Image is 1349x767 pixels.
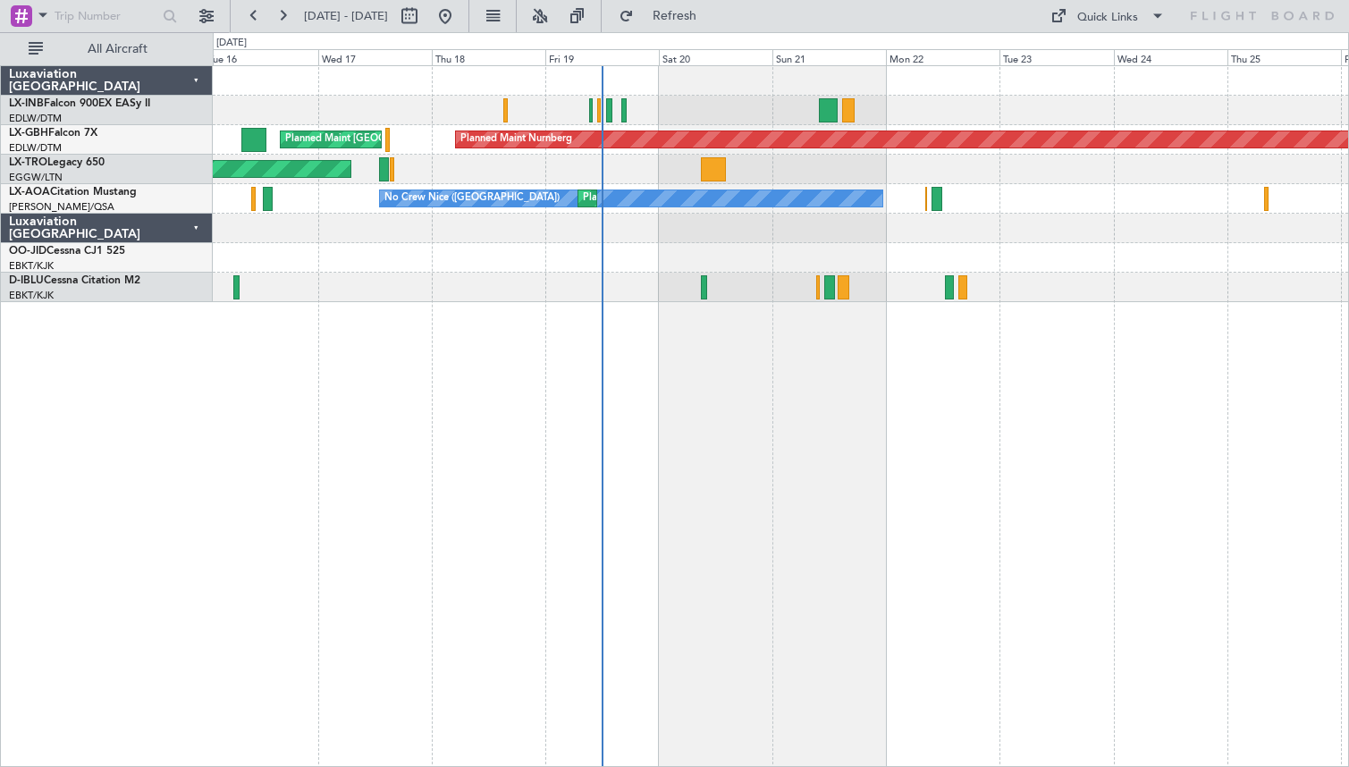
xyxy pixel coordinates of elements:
[318,49,432,65] div: Wed 17
[9,289,54,302] a: EBKT/KJK
[545,49,659,65] div: Fri 19
[9,187,50,198] span: LX-AOA
[9,171,63,184] a: EGGW/LTN
[9,98,150,109] a: LX-INBFalcon 900EX EASy II
[20,35,194,63] button: All Aircraft
[1114,49,1227,65] div: Wed 24
[9,275,140,286] a: D-IBLUCessna Citation M2
[55,3,157,29] input: Trip Number
[205,49,318,65] div: Tue 16
[285,126,567,153] div: Planned Maint [GEOGRAPHIC_DATA] ([GEOGRAPHIC_DATA])
[9,112,62,125] a: EDLW/DTM
[1041,2,1174,30] button: Quick Links
[583,185,782,212] div: Planned Maint Nice ([GEOGRAPHIC_DATA])
[216,36,247,51] div: [DATE]
[9,200,114,214] a: [PERSON_NAME]/QSA
[9,246,125,257] a: OO-JIDCessna CJ1 525
[9,141,62,155] a: EDLW/DTM
[9,157,105,168] a: LX-TROLegacy 650
[460,126,572,153] div: Planned Maint Nurnberg
[9,187,137,198] a: LX-AOACitation Mustang
[611,2,718,30] button: Refresh
[9,98,44,109] span: LX-INB
[886,49,999,65] div: Mon 22
[9,128,48,139] span: LX-GBH
[46,43,189,55] span: All Aircraft
[384,185,560,212] div: No Crew Nice ([GEOGRAPHIC_DATA])
[999,49,1113,65] div: Tue 23
[9,275,44,286] span: D-IBLU
[1227,49,1341,65] div: Thu 25
[9,157,47,168] span: LX-TRO
[772,49,886,65] div: Sun 21
[659,49,772,65] div: Sat 20
[9,128,97,139] a: LX-GBHFalcon 7X
[432,49,545,65] div: Thu 18
[9,259,54,273] a: EBKT/KJK
[637,10,712,22] span: Refresh
[9,246,46,257] span: OO-JID
[304,8,388,24] span: [DATE] - [DATE]
[1077,9,1138,27] div: Quick Links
